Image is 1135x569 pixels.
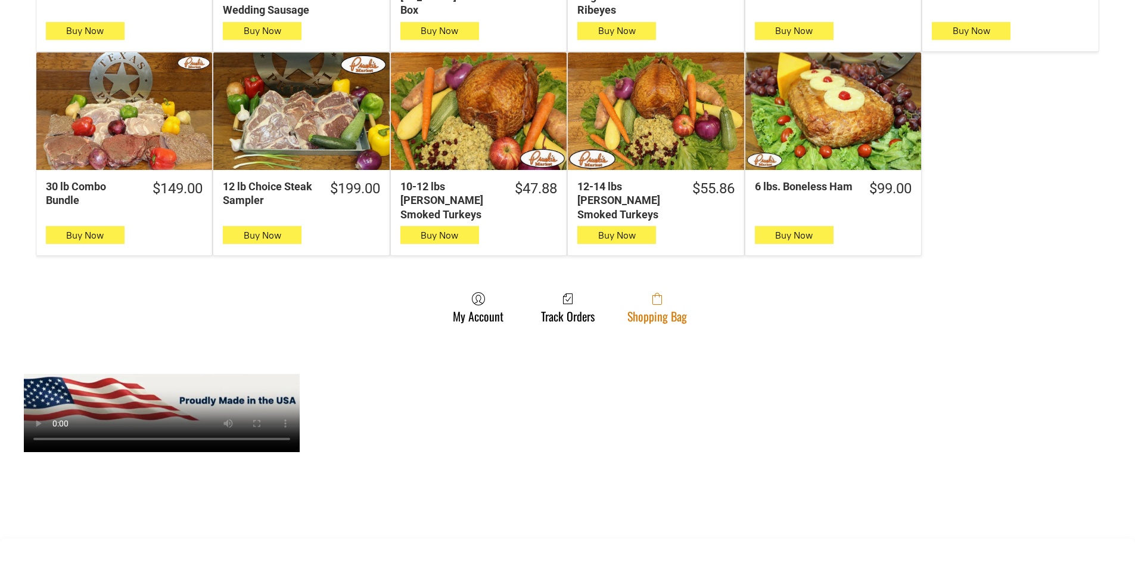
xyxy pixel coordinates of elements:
[535,292,601,323] a: Track Orders
[400,226,479,244] button: Buy Now
[36,180,212,208] a: $149.0030 lb Combo Bundle
[421,230,458,241] span: Buy Now
[153,180,203,198] div: $149.00
[421,25,458,36] span: Buy Now
[223,180,314,208] div: 12 lb Choice Steak Sampler
[775,25,813,36] span: Buy Now
[223,226,301,244] button: Buy Now
[330,180,380,198] div: $199.00
[869,180,912,198] div: $99.00
[213,52,389,170] a: 12 lb Choice Steak Sampler
[66,230,104,241] span: Buy Now
[577,22,656,40] button: Buy Now
[621,292,693,323] a: Shopping Bag
[953,25,990,36] span: Buy Now
[244,230,281,241] span: Buy Now
[391,52,567,170] a: 10-12 lbs Pruski&#39;s Smoked Turkeys
[932,22,1010,40] button: Buy Now
[46,226,125,244] button: Buy Now
[745,180,921,198] a: $99.006 lbs. Boneless Ham
[400,22,479,40] button: Buy Now
[515,180,557,198] div: $47.88
[755,22,834,40] button: Buy Now
[400,180,499,221] div: 10-12 lbs [PERSON_NAME] Smoked Turkeys
[46,22,125,40] button: Buy Now
[391,180,567,221] a: $47.8810-12 lbs [PERSON_NAME] Smoked Turkeys
[244,25,281,36] span: Buy Now
[577,226,656,244] button: Buy Now
[775,230,813,241] span: Buy Now
[598,25,636,36] span: Buy Now
[598,230,636,241] span: Buy Now
[568,52,744,170] a: 12-14 lbs Pruski&#39;s Smoked Turkeys
[755,180,854,193] div: 6 lbs. Boneless Ham
[692,180,735,198] div: $55.86
[213,180,389,208] a: $199.0012 lb Choice Steak Sampler
[46,180,137,208] div: 30 lb Combo Bundle
[745,52,921,170] a: 6 lbs. Boneless Ham
[66,25,104,36] span: Buy Now
[223,22,301,40] button: Buy Now
[577,180,676,221] div: 12-14 lbs [PERSON_NAME] Smoked Turkeys
[755,226,834,244] button: Buy Now
[447,292,509,323] a: My Account
[568,180,744,221] a: $55.8612-14 lbs [PERSON_NAME] Smoked Turkeys
[36,52,212,170] a: 30 lb Combo Bundle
